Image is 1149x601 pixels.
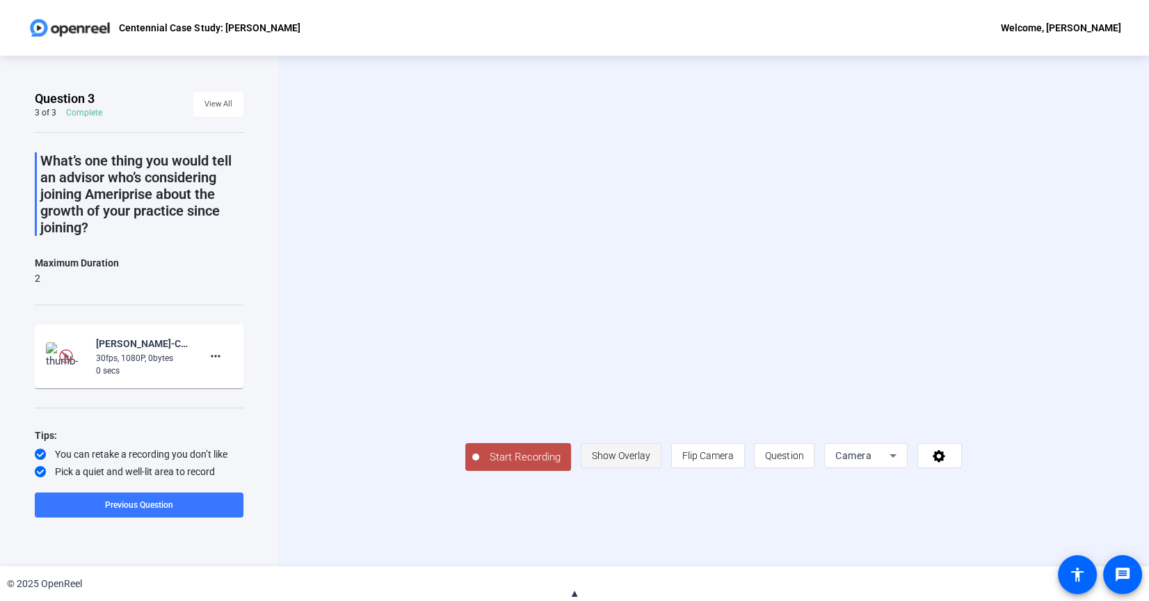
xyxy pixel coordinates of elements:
[66,107,102,118] div: Complete
[28,14,112,42] img: OpenReel logo
[570,587,580,600] span: ▲
[96,364,189,377] div: 0 secs
[35,427,243,444] div: Tips:
[35,255,119,271] div: Maximum Duration
[682,450,734,461] span: Flip Camera
[105,500,173,510] span: Previous Question
[204,94,232,115] span: View All
[671,443,745,468] button: Flip Camera
[1069,566,1086,583] mat-icon: accessibility
[35,271,119,285] div: 2
[59,349,73,363] img: Preview is unavailable
[835,450,871,461] span: Camera
[581,443,661,468] button: Show Overlay
[35,107,56,118] div: 3 of 3
[7,577,82,591] div: © 2025 OpenReel
[592,450,650,461] span: Show Overlay
[40,152,243,236] p: What’s one thing you would tell an advisor who’s considering joining Ameriprise about the growth ...
[35,90,95,107] span: Question 3
[96,352,189,364] div: 30fps, 1080P, 0bytes
[193,92,243,117] button: View All
[754,443,814,468] button: Question
[35,465,243,479] div: Pick a quiet and well-lit area to record
[479,449,571,465] span: Start Recording
[207,348,224,364] mat-icon: more_horiz
[765,450,803,461] span: Question
[35,447,243,461] div: You can retake a recording you don’t like
[1114,566,1131,583] mat-icon: message
[46,342,87,370] img: thumb-nail
[96,335,189,352] div: [PERSON_NAME]-Case Study-Centennial Case Study- [PERSON_NAME]-1756385990499-webcam
[1001,19,1121,36] div: Welcome, [PERSON_NAME]
[119,19,300,36] p: Centennial Case Study: [PERSON_NAME]
[465,443,571,471] button: Start Recording
[35,492,243,518] button: Previous Question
